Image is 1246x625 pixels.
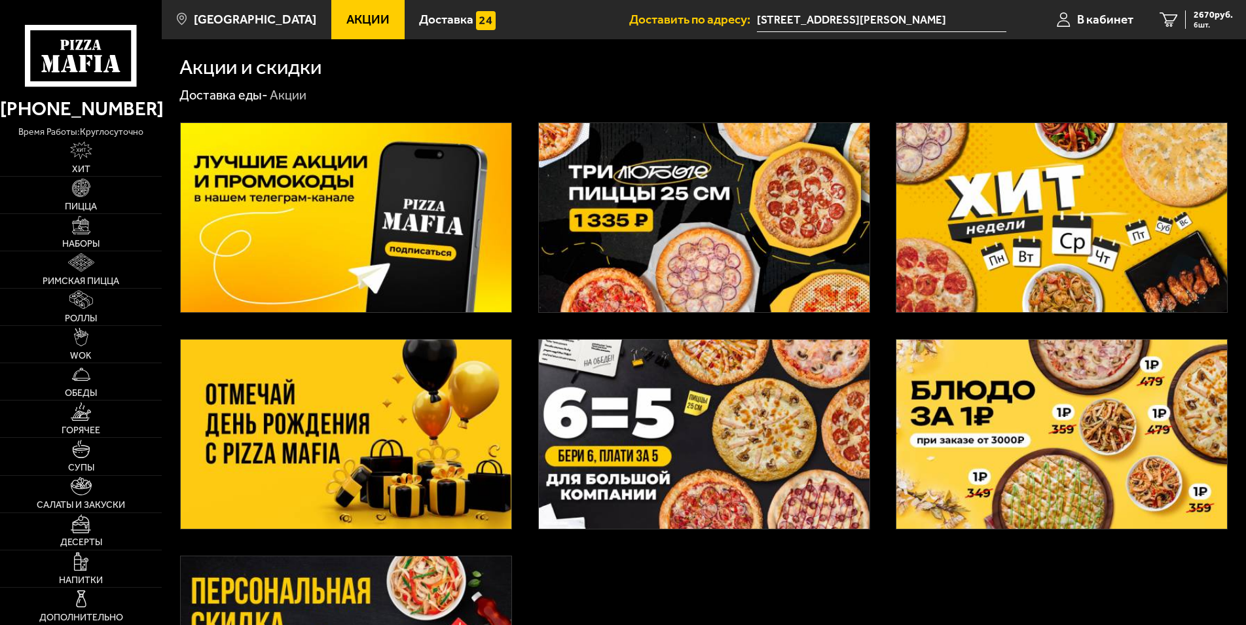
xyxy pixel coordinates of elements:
div: Акции [270,87,306,104]
span: Обеды [65,389,97,398]
span: Акции [346,13,390,26]
span: Горячее [62,426,100,435]
span: В кабинет [1077,13,1133,26]
span: улица Генерала Хрулёва, 8к4 [757,8,1006,32]
span: Напитки [59,576,103,585]
span: Доставка [419,13,473,26]
span: Десерты [60,538,102,547]
span: Супы [68,463,94,473]
span: Салаты и закуски [37,501,125,510]
h1: Акции и скидки [179,57,321,78]
span: Доставить по адресу: [629,13,757,26]
span: WOK [70,351,92,361]
span: Роллы [65,314,97,323]
span: Римская пицца [43,277,119,286]
span: 2670 руб. [1194,10,1233,20]
a: Доставка еды- [179,87,268,103]
span: Наборы [62,240,100,249]
span: 6 шт. [1194,21,1233,29]
span: [GEOGRAPHIC_DATA] [194,13,316,26]
span: Хит [72,165,90,174]
span: Дополнительно [39,613,123,622]
span: Пицца [65,202,97,211]
img: 15daf4d41897b9f0e9f617042186c801.svg [476,11,496,31]
input: Ваш адрес доставки [757,8,1006,32]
